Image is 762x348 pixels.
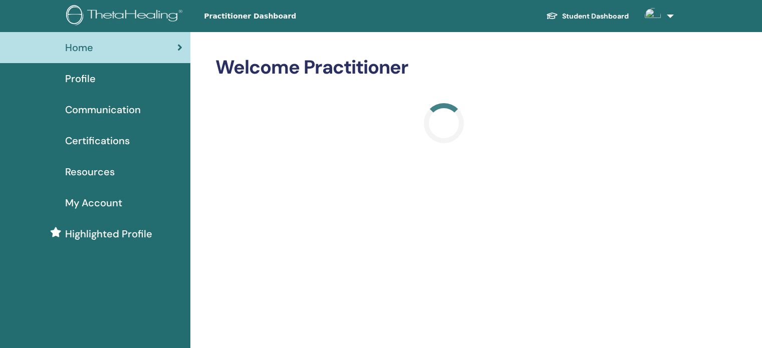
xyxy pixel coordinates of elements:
[65,40,93,55] span: Home
[65,133,130,148] span: Certifications
[65,164,115,179] span: Resources
[65,195,122,210] span: My Account
[65,226,152,241] span: Highlighted Profile
[215,56,672,79] h2: Welcome Practitioner
[66,5,186,28] img: logo.png
[204,11,354,22] span: Practitioner Dashboard
[65,102,141,117] span: Communication
[546,12,558,20] img: graduation-cap-white.svg
[538,7,637,26] a: Student Dashboard
[65,71,96,86] span: Profile
[645,8,661,24] img: default.jpg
